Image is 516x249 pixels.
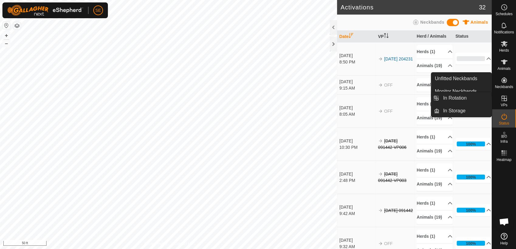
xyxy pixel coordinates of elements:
button: + [3,32,10,39]
li: In Storage [431,105,491,117]
p-accordion-header: Animals (19) [417,177,452,191]
a: Unfitted Neckbands [431,73,491,85]
div: 100% [457,142,485,146]
span: Infra [500,140,507,143]
span: Schedules [495,12,512,16]
a: In Rotation [439,92,491,104]
div: Open chat [495,213,513,231]
a: [DATE] 204231 [384,56,413,61]
div: 9:15 AM [339,85,375,91]
s: [DATE] 091442-VP006 [378,138,406,150]
img: arrow [378,208,383,213]
div: 8:50 PM [339,59,375,65]
span: Unfitted Neckbands [435,75,477,82]
p-accordion-header: Animals (19) [417,210,452,224]
span: In Rotation [443,94,466,102]
img: arrow [378,138,383,143]
div: 100% [457,241,485,246]
a: In Storage [439,105,491,117]
a: Privacy Policy [144,241,167,247]
span: Notifications [494,30,514,34]
div: 100% [466,141,476,147]
div: [DATE] [339,138,375,144]
img: arrow [378,56,383,61]
button: – [3,40,10,47]
a: Contact Us [174,241,192,247]
span: Heatmap [497,158,511,162]
div: 2:48 PM [339,177,375,184]
h2: Activations [341,4,479,11]
div: 100% [466,207,476,213]
span: Neckbands [420,20,444,25]
div: [DATE] [339,171,375,177]
p-accordion-header: 0% [456,53,491,65]
span: Monitor Neckbands [435,88,477,95]
span: In Storage [443,107,466,114]
p-accordion-header: Animals (1) [417,78,452,92]
span: VPs [501,103,507,107]
div: 10:30 PM [339,144,375,151]
div: [DATE] [339,79,375,85]
p-accordion-header: 100% [456,171,491,183]
span: Neckbands [495,85,513,89]
img: Gallagher Logo [7,5,83,16]
div: 100% [466,240,476,246]
span: OFF [384,241,393,246]
a: Monitor Neckbands [431,85,491,97]
p-accordion-header: Animals (19) [417,111,452,125]
img: arrow [378,83,383,87]
th: Date [337,31,376,43]
div: 100% [457,175,485,179]
p-accordion-header: Herds (1) [417,163,452,177]
p-accordion-header: Herds (1) [417,97,452,111]
div: [DATE] [339,204,375,210]
p-accordion-header: 100% [456,204,491,216]
div: 8:05 AM [339,111,375,118]
p-accordion-header: Herds (1) [417,130,452,144]
div: [DATE] [339,105,375,111]
p-accordion-header: Animals (19) [417,59,452,73]
s: [DATE] 091442 [384,208,413,213]
img: arrow [378,109,383,114]
span: Animals [470,20,488,25]
span: OFF [384,83,393,87]
img: arrow [378,172,383,176]
th: Status [453,31,492,43]
span: Animals [497,67,511,70]
p-accordion-header: 100% [456,138,491,150]
div: 100% [457,208,485,213]
p-accordion-header: Animals (19) [417,144,452,158]
span: Help [500,241,508,245]
p-accordion-header: Herds (1) [417,196,452,210]
p-sorticon: Activate to sort [349,34,353,39]
li: In Rotation [431,92,491,104]
img: arrow [378,241,383,246]
span: Status [499,121,509,125]
button: Map Layers [13,22,21,29]
a: Help [492,230,516,247]
span: Herds [499,49,509,52]
p-accordion-header: Herds (1) [417,230,452,243]
th: Herd / Animals [414,31,453,43]
div: 100% [466,174,476,180]
div: [DATE] [339,237,375,244]
div: 0% [457,56,485,61]
span: 32 [479,3,486,12]
span: OFF [384,109,393,114]
p-sorticon: Activate to sort [384,34,389,39]
span: SE [95,7,101,14]
th: VP [376,31,414,43]
button: Reset Map [3,22,10,29]
s: [DATE] 091442-VP003 [378,172,406,183]
p-accordion-header: Herds (1) [417,45,452,59]
div: 9:42 AM [339,210,375,217]
div: [DATE] [339,53,375,59]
